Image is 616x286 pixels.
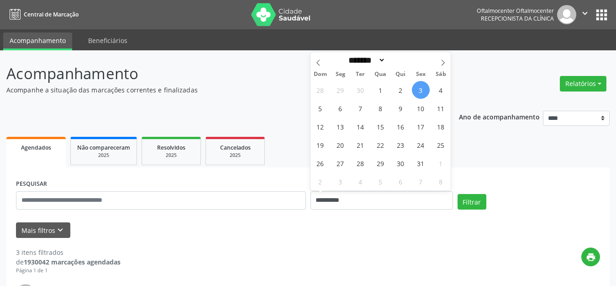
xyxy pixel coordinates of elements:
[412,173,430,190] span: Novembro 7, 2025
[412,118,430,135] span: Outubro 17, 2025
[16,222,70,238] button: Mais filtroskeyboard_arrow_down
[576,5,594,24] button: 
[580,8,590,18] i: 
[372,136,390,154] span: Outubro 22, 2025
[330,71,350,77] span: Seg
[148,152,194,159] div: 2025
[412,99,430,117] span: Outubro 10, 2025
[16,257,121,267] div: de
[432,173,450,190] span: Novembro 8, 2025
[557,5,576,24] img: img
[332,81,349,99] span: Setembro 29, 2025
[392,99,410,117] span: Outubro 9, 2025
[412,154,430,172] span: Outubro 31, 2025
[352,118,369,135] span: Outubro 14, 2025
[432,81,450,99] span: Outubro 4, 2025
[352,81,369,99] span: Setembro 30, 2025
[372,173,390,190] span: Novembro 5, 2025
[372,154,390,172] span: Outubro 29, 2025
[412,136,430,154] span: Outubro 24, 2025
[392,118,410,135] span: Outubro 16, 2025
[411,71,431,77] span: Sex
[77,152,130,159] div: 2025
[16,177,47,191] label: PESQUISAR
[3,32,72,50] a: Acompanhamento
[332,154,349,172] span: Outubro 27, 2025
[311,136,329,154] span: Outubro 19, 2025
[24,11,79,18] span: Central de Marcação
[586,252,596,262] i: print
[459,111,540,122] p: Ano de acompanhamento
[311,154,329,172] span: Outubro 26, 2025
[372,99,390,117] span: Outubro 8, 2025
[477,7,554,15] div: Oftalmocenter Oftalmocenter
[6,62,429,85] p: Acompanhamento
[581,248,600,266] button: print
[385,55,416,65] input: Year
[212,152,258,159] div: 2025
[21,144,51,151] span: Agendados
[350,71,370,77] span: Ter
[157,144,185,151] span: Resolvidos
[55,225,65,235] i: keyboard_arrow_down
[372,118,390,135] span: Outubro 15, 2025
[311,71,331,77] span: Dom
[82,32,134,49] a: Beneficiários
[458,194,486,210] button: Filtrar
[392,154,410,172] span: Outubro 30, 2025
[431,71,451,77] span: Sáb
[311,81,329,99] span: Setembro 28, 2025
[311,173,329,190] span: Novembro 2, 2025
[332,173,349,190] span: Novembro 3, 2025
[392,136,410,154] span: Outubro 23, 2025
[6,85,429,95] p: Acompanhe a situação das marcações correntes e finalizadas
[432,99,450,117] span: Outubro 11, 2025
[432,136,450,154] span: Outubro 25, 2025
[332,136,349,154] span: Outubro 20, 2025
[332,118,349,135] span: Outubro 13, 2025
[311,118,329,135] span: Outubro 12, 2025
[392,173,410,190] span: Novembro 6, 2025
[24,258,121,266] strong: 1930042 marcações agendadas
[352,173,369,190] span: Novembro 4, 2025
[481,15,554,22] span: Recepcionista da clínica
[560,76,606,92] button: Relatórios
[370,71,390,77] span: Qua
[16,267,121,275] div: Página 1 de 1
[220,144,251,151] span: Cancelados
[77,144,130,151] span: Não compareceram
[16,248,121,257] div: 3 itens filtrados
[352,154,369,172] span: Outubro 28, 2025
[392,81,410,99] span: Outubro 2, 2025
[372,81,390,99] span: Outubro 1, 2025
[390,71,411,77] span: Qui
[6,7,79,22] a: Central de Marcação
[594,7,610,23] button: apps
[346,55,386,65] select: Month
[352,136,369,154] span: Outubro 21, 2025
[432,118,450,135] span: Outubro 18, 2025
[432,154,450,172] span: Novembro 1, 2025
[352,99,369,117] span: Outubro 7, 2025
[332,99,349,117] span: Outubro 6, 2025
[412,81,430,99] span: Outubro 3, 2025
[311,99,329,117] span: Outubro 5, 2025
